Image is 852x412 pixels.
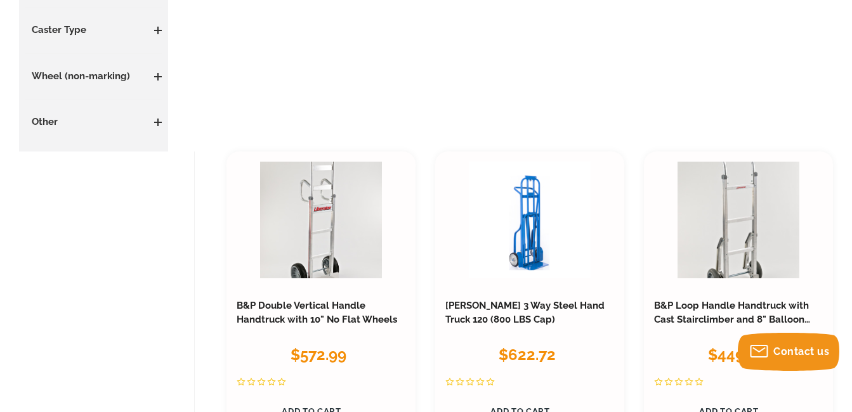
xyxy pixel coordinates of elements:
[773,345,829,357] span: Contact us
[499,345,556,364] span: $622.72
[25,70,162,84] h3: Wheel (non-marking)
[25,115,162,129] h3: Other
[237,300,397,325] a: B&P Double Vertical Handle Handtruck with 10" No Flat Wheels
[654,300,810,339] a: B&P Loop Handle Handtruck with Cast Stairclimber and 8" Balloon Cushion Wheels
[708,345,764,364] span: $449.21
[25,23,162,37] h3: Caster Type
[291,345,346,364] span: $572.99
[445,300,605,325] a: [PERSON_NAME] 3 Way Steel Hand Truck 120 (800 LBS Cap)
[738,333,839,371] button: Contact us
